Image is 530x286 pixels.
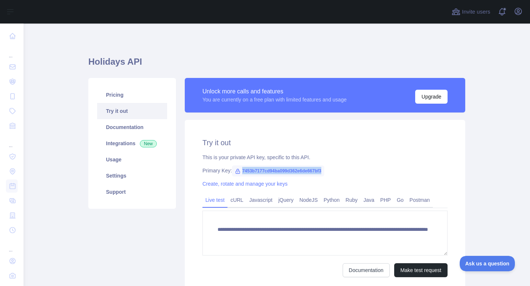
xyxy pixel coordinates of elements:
[462,8,490,16] span: Invite users
[321,194,343,206] a: Python
[202,167,448,174] div: Primary Key:
[232,165,324,176] span: 7453b7177cd94ba099d362e6de667bf3
[415,90,448,104] button: Upgrade
[97,135,167,151] a: Integrations New
[97,168,167,184] a: Settings
[97,184,167,200] a: Support
[202,87,347,96] div: Unlock more calls and features
[6,238,18,253] div: ...
[450,6,492,18] button: Invite users
[460,256,515,271] iframe: Toggle Customer Support
[140,140,157,147] span: New
[343,194,361,206] a: Ruby
[394,194,407,206] a: Go
[6,134,18,149] div: ...
[97,87,167,103] a: Pricing
[343,263,390,277] a: Documentation
[394,263,448,277] button: Make test request
[377,194,394,206] a: PHP
[202,96,347,103] div: You are currently on a free plan with limited features and usage
[227,194,246,206] a: cURL
[97,119,167,135] a: Documentation
[202,194,227,206] a: Live test
[202,137,448,148] h2: Try it out
[97,151,167,168] a: Usage
[246,194,275,206] a: Javascript
[296,194,321,206] a: NodeJS
[6,44,18,59] div: ...
[97,103,167,119] a: Try it out
[275,194,296,206] a: jQuery
[202,181,287,187] a: Create, rotate and manage your keys
[202,154,448,161] div: This is your private API key, specific to this API.
[407,194,433,206] a: Postman
[361,194,378,206] a: Java
[88,56,465,74] h1: Holidays API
